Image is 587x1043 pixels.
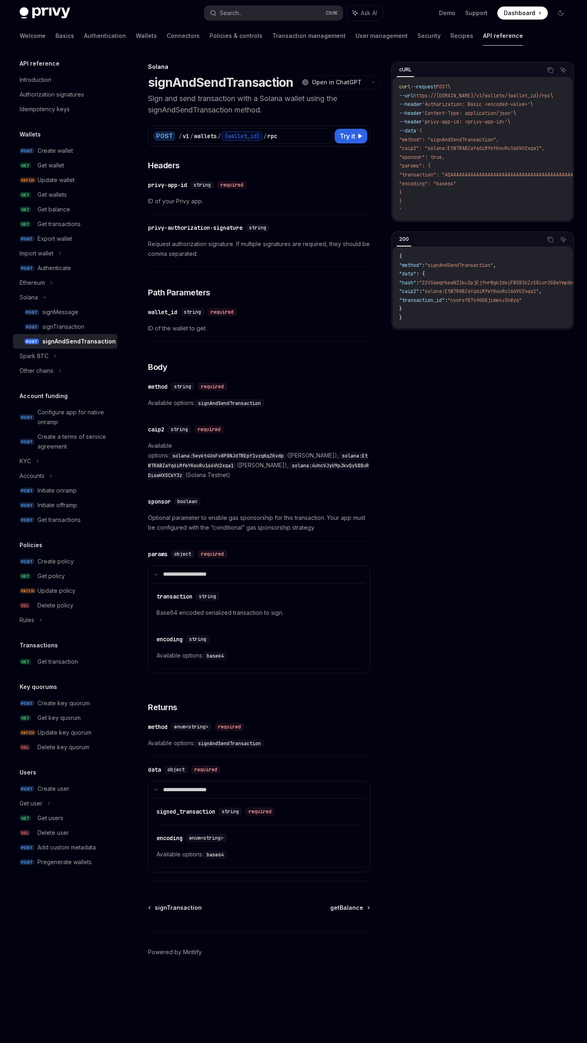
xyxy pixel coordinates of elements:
[13,143,117,158] a: POSTCreate wallet
[148,497,171,506] div: sponsor
[38,843,96,852] div: Add custom metadata
[263,132,267,140] div: /
[20,90,84,99] div: Authorization signatures
[399,297,445,304] span: "transaction_id"
[20,573,31,579] span: GET
[204,6,342,20] button: Search...CtrlK
[199,593,216,600] span: string
[174,383,191,390] span: string
[497,7,548,20] a: Dashboard
[399,163,430,169] span: "params": {
[13,554,117,569] a: POSTCreate policy
[20,815,31,821] span: GET
[184,309,201,315] span: string
[13,173,117,187] a: PATCHUpdate wallet
[422,101,530,108] span: 'Authorization: Basic <encoded-value>'
[42,322,84,332] div: signTransaction
[148,550,168,558] div: params
[157,592,192,601] div: transaction
[148,308,177,316] div: wallet_id
[148,702,177,713] span: Returns
[217,181,247,189] div: required
[20,786,34,792] span: POST
[148,723,168,731] div: method
[13,261,117,275] a: POSTAuthenticate
[38,407,113,427] div: Configure app for native onramp
[148,323,370,333] span: ID of the wallet to get.
[203,851,227,859] code: base64
[513,110,516,117] span: \
[399,198,402,205] span: }
[13,319,117,334] a: POSTsignTransaction
[194,425,224,433] div: required
[399,180,456,187] span: "encoding": "base64"
[136,26,157,46] a: Wallets
[20,540,42,550] h5: Policies
[20,559,34,565] span: POST
[347,6,383,20] button: Ask AI
[38,263,71,273] div: Authenticate
[20,859,34,865] span: POST
[399,110,422,117] span: --header
[399,262,422,268] span: "method"
[20,830,30,836] span: DEL
[399,136,499,143] span: "method": "signAndSendTransaction",
[222,808,239,815] span: string
[13,87,117,102] a: Authorization signatures
[450,26,473,46] a: Recipes
[399,288,419,295] span: "caip2"
[148,181,187,189] div: privy-app-id
[493,262,496,268] span: ,
[20,236,34,242] span: POST
[24,339,39,345] span: POST
[24,324,39,330] span: POST
[38,586,75,596] div: Update policy
[448,84,450,90] span: \
[198,550,227,558] div: required
[148,513,370,533] span: Optional parameter to enable gas sponsorship for this transaction. Your app must be configured wi...
[210,26,263,46] a: Policies & controls
[504,9,535,17] span: Dashboard
[425,262,493,268] span: "signAndSendTransaction"
[179,132,182,140] div: /
[148,441,370,480] span: Available options: ([PERSON_NAME]), ([PERSON_NAME]), (Solana Testnet)
[24,309,39,315] span: POST
[13,483,117,498] a: POSTInitiate onramp
[38,175,75,185] div: Update wallet
[267,132,277,140] div: rpc
[330,904,369,912] a: getBalance
[20,730,36,736] span: PATCH
[38,219,81,229] div: Get transactions
[422,262,425,268] span: :
[13,725,117,740] a: PATCHUpdate key quorum
[13,429,117,454] a: POSTCreate a terms of service agreement
[42,307,78,317] div: signMessage
[13,217,117,231] a: GETGet transactions
[13,711,117,725] a: GETGet key quorum
[218,132,221,140] div: /
[20,659,31,665] span: GET
[148,287,210,298] span: Path Parameters
[545,65,556,75] button: Copy the contents from the code block
[20,471,44,481] div: Accounts
[312,78,362,86] span: Open in ChatGPT
[222,131,263,141] div: {wallet_id}
[397,234,411,244] div: 200
[13,569,117,583] a: GETGet policy
[20,265,34,271] span: POST
[148,63,370,71] div: Solana
[13,305,117,319] a: POSTsignMessage
[554,7,567,20] button: Toggle dark mode
[149,904,202,912] a: signTransaction
[399,119,422,125] span: --header
[13,334,117,349] a: POSTsignAndSendTransaction
[20,439,34,445] span: POST
[157,849,362,859] span: Available options:
[422,119,508,125] span: 'privy-app-id: <privy-app-id>'
[545,234,556,245] button: Copy the contents from the code block
[194,132,217,140] div: wallets
[340,131,355,141] span: Try it
[189,835,223,841] span: enum<string>
[148,948,202,956] a: Powered by Mintlify
[20,7,70,19] img: dark logo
